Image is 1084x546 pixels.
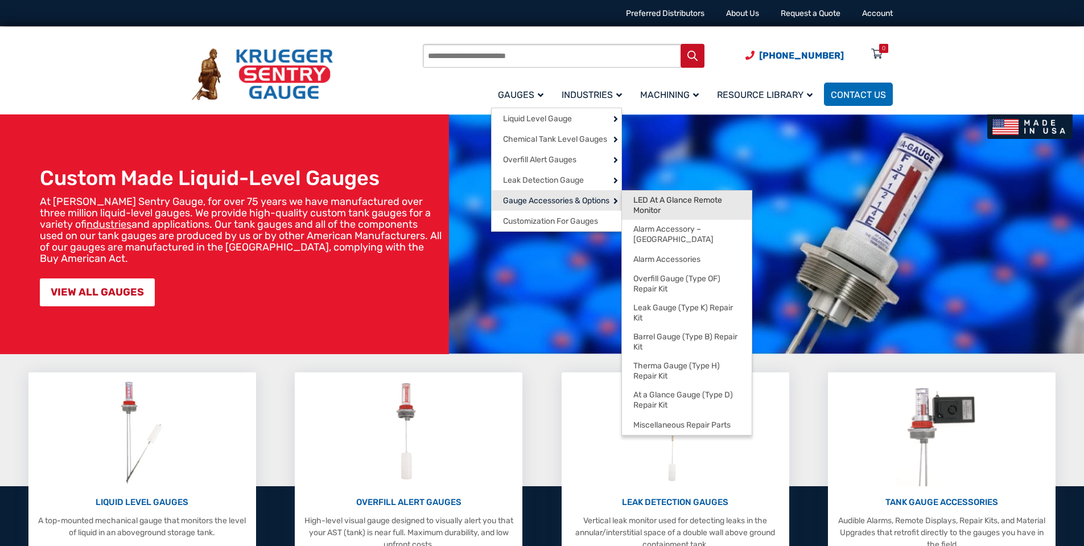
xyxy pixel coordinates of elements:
[622,249,752,269] a: Alarm Accessories
[567,496,784,509] p: LEAK DETECTION GAUGES
[831,89,886,100] span: Contact Us
[492,129,621,149] a: Chemical Tank Level Gauges
[562,89,622,100] span: Industries
[622,414,752,435] a: Miscellaneous Repair Parts
[622,385,752,414] a: At a Glance Gauge (Type D) Repair Kit
[622,298,752,327] a: Leak Gauge (Type K) Repair Kit
[633,303,740,323] span: Leak Gauge (Type K) Repair Kit
[824,83,893,106] a: Contact Us
[555,81,633,108] a: Industries
[492,170,621,190] a: Leak Detection Gauge
[492,149,621,170] a: Overfill Alert Gauges
[626,9,704,18] a: Preferred Distributors
[492,190,621,211] a: Gauge Accessories & Options
[781,9,840,18] a: Request a Quote
[896,378,988,486] img: Tank Gauge Accessories
[192,48,333,101] img: Krueger Sentry Gauge
[503,134,607,145] span: Chemical Tank Level Gauges
[633,224,740,244] span: Alarm Accessory – [GEOGRAPHIC_DATA]
[34,515,250,539] p: A top-mounted mechanical gauge that monitors the level of liquid in an aboveground storage tank.
[633,254,700,265] span: Alarm Accessories
[759,50,844,61] span: [PHONE_NUMBER]
[498,89,543,100] span: Gauges
[987,114,1073,139] img: Made In USA
[503,155,576,165] span: Overfill Alert Gauges
[112,378,172,486] img: Liquid Level Gauges
[86,218,131,231] a: industries
[622,356,752,385] a: Therma Gauge (Type H) Repair Kit
[862,9,893,18] a: Account
[834,496,1050,509] p: TANK GAUGE ACCESSORIES
[622,220,752,249] a: Alarm Accessory – [GEOGRAPHIC_DATA]
[633,274,740,294] span: Overfill Gauge (Type OF) Repair Kit
[622,327,752,356] a: Barrel Gauge (Type B) Repair Kit
[503,196,609,206] span: Gauge Accessories & Options
[640,89,699,100] span: Machining
[503,114,572,124] span: Liquid Level Gauge
[491,81,555,108] a: Gauges
[633,361,740,381] span: Therma Gauge (Type H) Repair Kit
[492,211,621,231] a: Customization For Gauges
[882,44,885,53] div: 0
[633,390,740,410] span: At a Glance Gauge (Type D) Repair Kit
[633,195,740,215] span: LED At A Glance Remote Monitor
[449,114,1084,354] img: bg_hero_bannerksentry
[633,420,731,430] span: Miscellaneous Repair Parts
[40,166,443,190] h1: Custom Made Liquid-Level Gauges
[710,81,824,108] a: Resource Library
[622,269,752,298] a: Overfill Gauge (Type OF) Repair Kit
[717,89,813,100] span: Resource Library
[40,196,443,264] p: At [PERSON_NAME] Sentry Gauge, for over 75 years we have manufactured over three million liquid-l...
[633,332,740,352] span: Barrel Gauge (Type B) Repair Kit
[492,108,621,129] a: Liquid Level Gauge
[384,378,434,486] img: Overfill Alert Gauges
[633,81,710,108] a: Machining
[503,216,598,227] span: Customization For Gauges
[745,48,844,63] a: Phone Number (920) 434-8860
[726,9,759,18] a: About Us
[300,496,517,509] p: OVERFILL ALERT GAUGES
[503,175,584,186] span: Leak Detection Gauge
[40,278,155,306] a: VIEW ALL GAUGES
[622,191,752,220] a: LED At A Glance Remote Monitor
[34,496,250,509] p: LIQUID LEVEL GAUGES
